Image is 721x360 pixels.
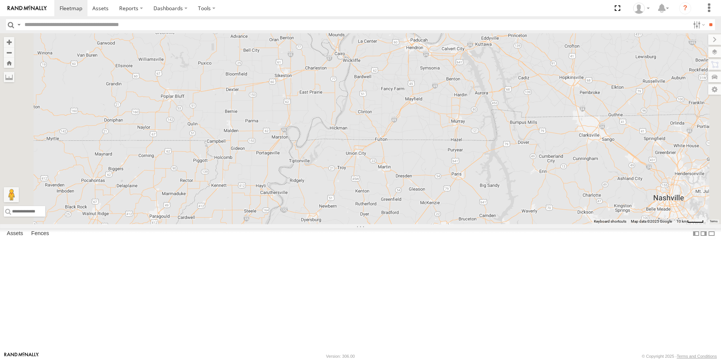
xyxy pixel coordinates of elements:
i: ? [679,2,691,14]
button: Zoom out [4,47,14,58]
a: Terms and Conditions [677,354,717,358]
div: CHRIS BOREN [630,3,652,14]
img: rand-logo.svg [8,6,47,11]
label: Hide Summary Table [708,228,715,239]
label: Dock Summary Table to the Left [692,228,700,239]
button: Zoom in [4,37,14,47]
label: Assets [3,228,27,239]
button: Zoom Home [4,58,14,68]
label: Map Settings [708,84,721,95]
span: Map data ©2025 Google [631,219,672,223]
label: Measure [4,72,14,82]
label: Search Filter Options [690,19,706,30]
div: © Copyright 2025 - [642,354,717,358]
label: Fences [28,228,53,239]
label: Dock Summary Table to the Right [700,228,707,239]
button: Keyboard shortcuts [594,219,626,224]
span: 10 km [677,219,687,223]
label: Search Query [16,19,22,30]
div: Version: 306.00 [326,354,355,358]
button: Map Scale: 10 km per 40 pixels [674,219,706,224]
a: Terms (opens in new tab) [710,220,718,223]
a: Visit our Website [4,352,39,360]
button: Drag Pegman onto the map to open Street View [4,187,19,202]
